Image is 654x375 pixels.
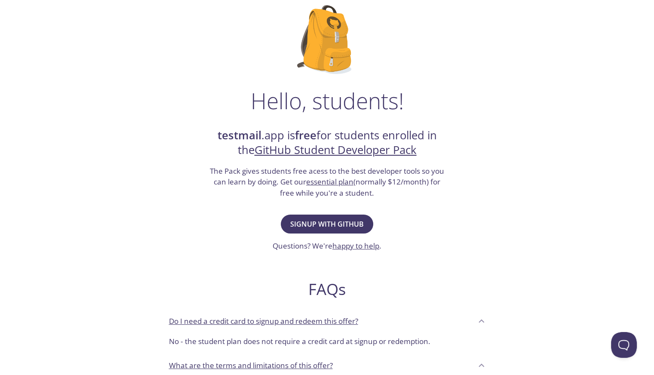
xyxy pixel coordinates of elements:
div: Do I need a credit card to signup and redeem this offer? [162,309,492,332]
strong: free [295,128,316,143]
p: No - the student plan does not require a credit card at signup or redemption. [169,336,485,347]
p: What are the terms and limitations of this offer? [169,360,333,371]
h1: Hello, students! [251,88,404,114]
a: happy to help [332,241,379,251]
a: essential plan [306,177,353,187]
img: github-student-backpack.png [297,5,357,74]
a: GitHub Student Developer Pack [255,142,417,157]
p: Do I need a credit card to signup and redeem this offer? [169,316,358,327]
button: Signup with GitHub [281,215,373,234]
h3: Questions? We're . [273,240,381,252]
h2: .app is for students enrolled in the [209,128,445,158]
strong: testmail [218,128,261,143]
h2: FAQs [162,280,492,299]
iframe: Help Scout Beacon - Open [611,332,637,358]
span: Signup with GitHub [290,218,364,230]
div: Do I need a credit card to signup and redeem this offer? [162,332,492,354]
h3: The Pack gives students free acess to the best developer tools so you can learn by doing. Get our... [209,166,445,199]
